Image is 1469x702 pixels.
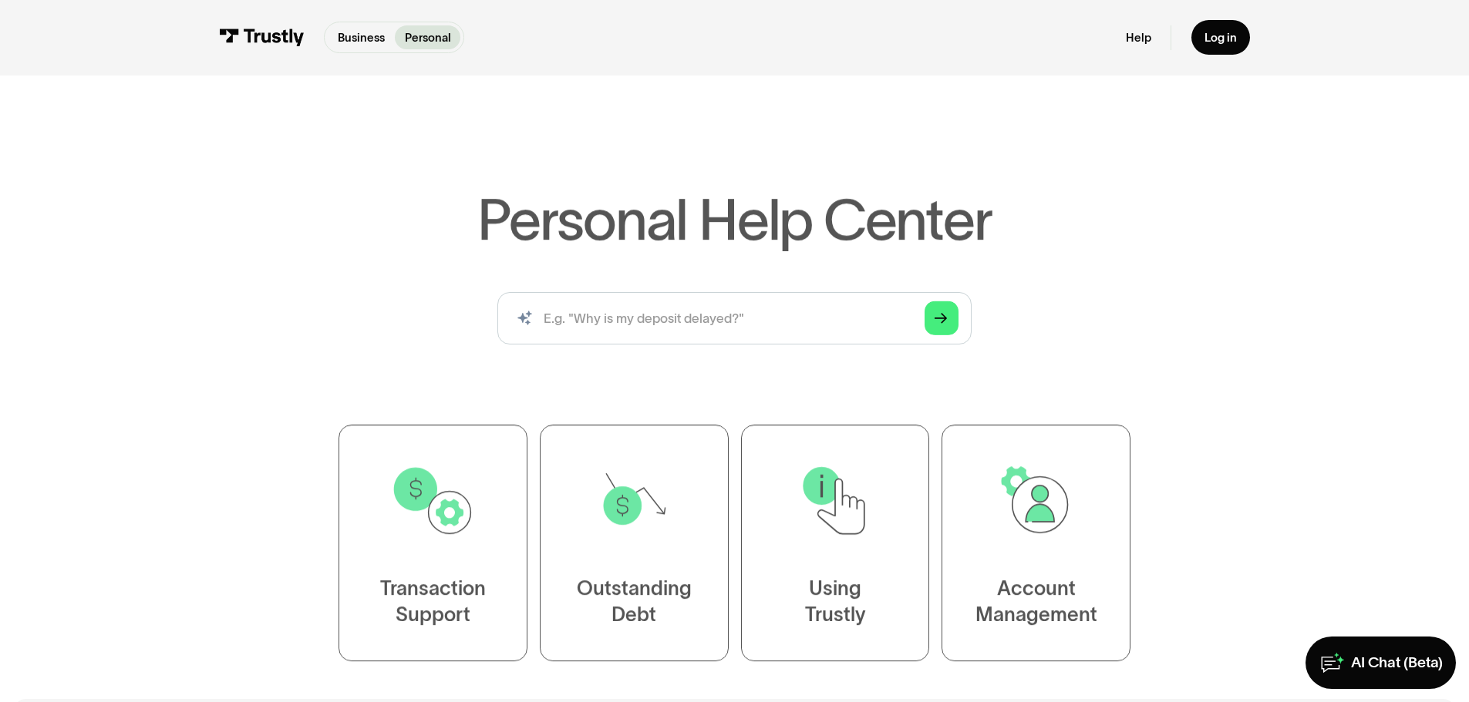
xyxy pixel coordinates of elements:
[975,576,1097,629] div: Account Management
[405,29,451,46] p: Personal
[477,191,991,248] h1: Personal Help Center
[1351,653,1443,673] div: AI Chat (Beta)
[328,25,394,49] a: Business
[380,576,486,629] div: Transaction Support
[339,425,527,662] a: TransactionSupport
[1205,30,1237,45] div: Log in
[577,576,692,629] div: Outstanding Debt
[942,425,1130,662] a: AccountManagement
[540,425,729,662] a: OutstandingDebt
[497,292,972,344] input: search
[1306,637,1456,689] a: AI Chat (Beta)
[804,576,865,629] div: Using Trustly
[1191,20,1250,55] a: Log in
[741,425,930,662] a: UsingTrustly
[338,29,385,46] p: Business
[1126,30,1151,45] a: Help
[395,25,460,49] a: Personal
[497,292,972,344] form: Search
[219,29,304,46] img: Trustly Logo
